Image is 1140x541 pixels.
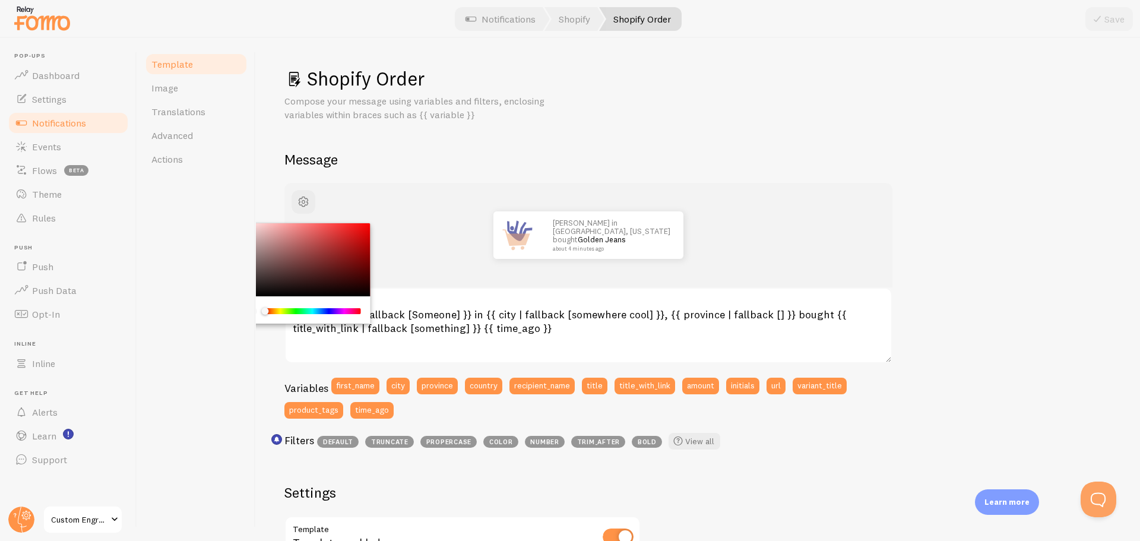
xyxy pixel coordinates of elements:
button: title [582,378,607,394]
p: Learn more [984,496,1030,508]
span: Settings [32,93,66,105]
span: Opt-In [32,308,60,320]
span: Inline [14,340,129,348]
a: View all [669,433,720,450]
span: color [483,436,518,448]
span: Push [14,244,129,252]
span: Get Help [14,390,129,397]
a: Image [144,76,248,100]
a: Push Data [7,279,129,302]
h1: Shopify Order [284,67,1111,91]
span: Notifications [32,117,86,129]
p: [PERSON_NAME] in [GEOGRAPHIC_DATA], [US_STATE] bought [553,219,672,252]
span: Push [32,261,53,273]
button: variant_title [793,378,847,394]
span: Events [32,141,61,153]
a: Theme [7,182,129,206]
a: Settings [7,87,129,111]
button: city [387,378,410,394]
p: Compose your message using variables and filters, enclosing variables within braces such as {{ va... [284,94,569,122]
button: country [465,378,502,394]
button: product_tags [284,402,343,419]
span: default [317,436,359,448]
a: Translations [144,100,248,124]
img: fomo-relay-logo-orange.svg [12,3,72,33]
span: Learn [32,430,56,442]
span: truncate [365,436,414,448]
span: Inline [32,357,55,369]
h3: Variables [284,381,328,395]
a: Alerts [7,400,129,424]
a: Rules [7,206,129,230]
button: time_ago [350,402,394,419]
button: first_name [331,378,379,394]
img: Fomo [493,211,541,259]
a: Template [144,52,248,76]
span: Support [32,454,67,466]
a: Advanced [144,124,248,147]
div: Chrome color picker [237,223,370,324]
span: Alerts [32,406,58,418]
span: Advanced [151,129,193,141]
a: Custom Engraving [GEOGRAPHIC_DATA] [43,505,123,534]
a: Learn [7,424,129,448]
button: amount [682,378,719,394]
span: trim_after [571,436,625,448]
button: title_with_link [615,378,675,394]
button: initials [726,378,759,394]
span: Flows [32,164,57,176]
span: Translations [151,106,205,118]
span: Rules [32,212,56,224]
span: number [525,436,565,448]
span: Image [151,82,178,94]
span: Custom Engraving [GEOGRAPHIC_DATA] [51,512,107,527]
span: beta [64,165,88,176]
button: recipient_name [509,378,575,394]
h2: Message [284,150,1111,169]
svg: <p>Use filters like | propercase to change CITY to City in your templates</p> [271,434,282,445]
button: url [767,378,786,394]
span: propercase [420,436,477,448]
a: Flows beta [7,159,129,182]
svg: <p>Watch New Feature Tutorials!</p> [63,429,74,439]
a: Notifications [7,111,129,135]
a: Opt-In [7,302,129,326]
iframe: Help Scout Beacon - Open [1081,482,1116,517]
a: Actions [144,147,248,171]
a: Dashboard [7,64,129,87]
span: bold [632,436,662,448]
a: Events [7,135,129,159]
h2: Settings [284,483,641,502]
button: province [417,378,458,394]
a: Golden Jeans [578,235,626,244]
div: Learn more [975,489,1039,515]
span: Pop-ups [14,52,129,60]
label: Notification Message [284,287,892,308]
a: Inline [7,352,129,375]
span: Dashboard [32,69,80,81]
span: Template [151,58,193,70]
small: about 4 minutes ago [553,246,668,252]
a: Push [7,255,129,279]
span: Push Data [32,284,77,296]
a: Support [7,448,129,472]
span: Theme [32,188,62,200]
h3: Filters [284,434,314,447]
span: Actions [151,153,183,165]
